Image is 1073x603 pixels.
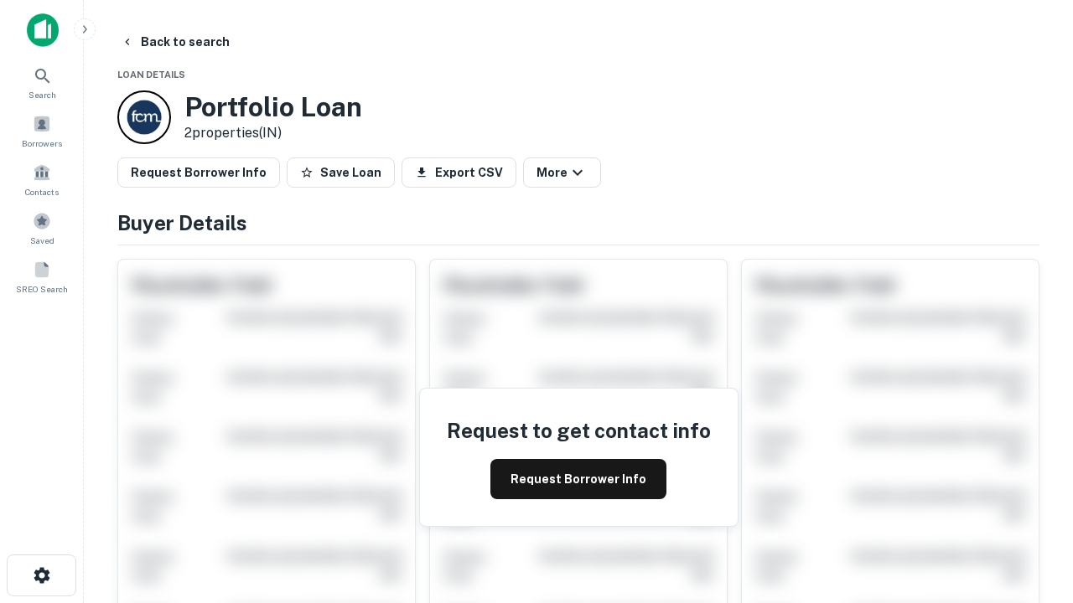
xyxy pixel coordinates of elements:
[287,157,395,188] button: Save Loan
[25,185,59,198] span: Contacts
[16,282,68,296] span: SREO Search
[5,108,79,153] a: Borrowers
[30,234,54,247] span: Saved
[447,415,711,446] h4: Request to get contact info
[5,205,79,250] a: Saved
[184,91,362,123] h3: Portfolio Loan
[5,254,79,299] a: SREO Search
[29,88,56,101] span: Search
[117,157,280,188] button: Request Borrower Info
[523,157,601,188] button: More
[402,157,516,188] button: Export CSV
[117,208,1039,238] h4: Buyer Details
[22,137,62,150] span: Borrowers
[490,459,666,499] button: Request Borrower Info
[5,59,79,105] a: Search
[114,27,236,57] button: Back to search
[5,157,79,202] a: Contacts
[184,123,362,143] p: 2 properties (IN)
[117,70,185,80] span: Loan Details
[989,415,1073,496] iframe: Chat Widget
[27,13,59,47] img: capitalize-icon.png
